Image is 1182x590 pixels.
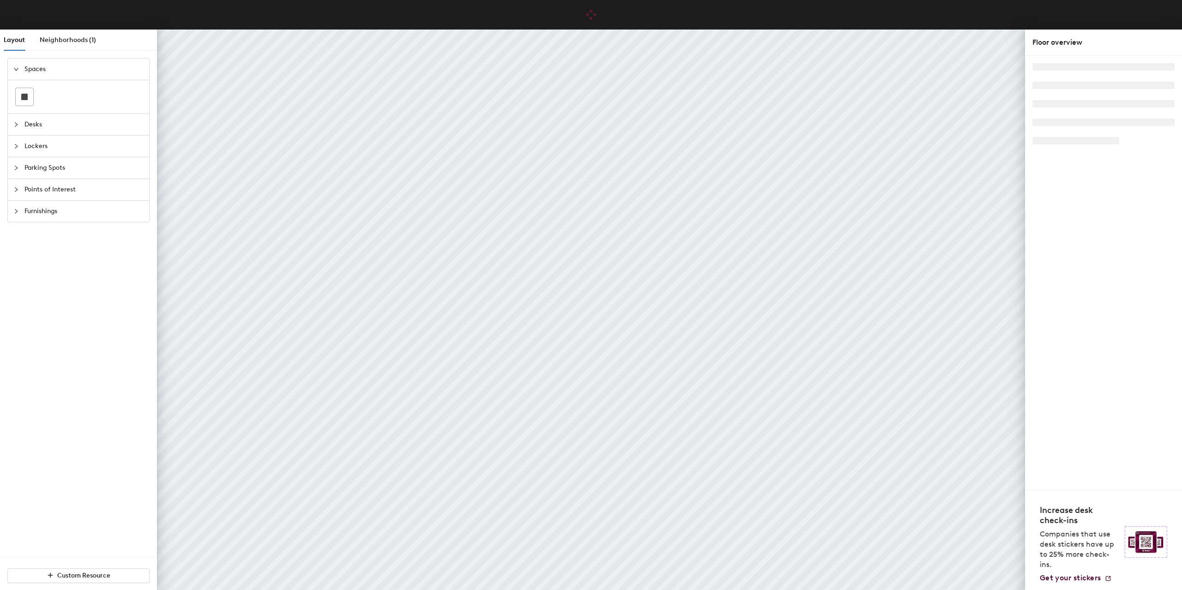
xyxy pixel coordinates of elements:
span: Desks [24,114,144,135]
span: collapsed [13,122,19,127]
span: collapsed [13,143,19,149]
span: Furnishings [24,201,144,222]
span: Lockers [24,136,144,157]
span: Neighborhoods (1) [40,36,96,44]
span: Parking Spots [24,157,144,179]
span: expanded [13,66,19,72]
span: Points of Interest [24,179,144,200]
span: collapsed [13,165,19,171]
span: Get your stickers [1040,573,1101,582]
span: Layout [4,36,25,44]
span: collapsed [13,209,19,214]
span: Spaces [24,59,144,80]
p: Companies that use desk stickers have up to 25% more check-ins. [1040,529,1119,570]
span: Custom Resource [57,572,110,579]
img: Sticker logo [1125,526,1167,558]
a: Get your stickers [1040,573,1112,583]
div: Floor overview [1032,37,1175,48]
h4: Increase desk check-ins [1040,505,1119,525]
button: Custom Resource [7,568,150,583]
span: collapsed [13,187,19,192]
